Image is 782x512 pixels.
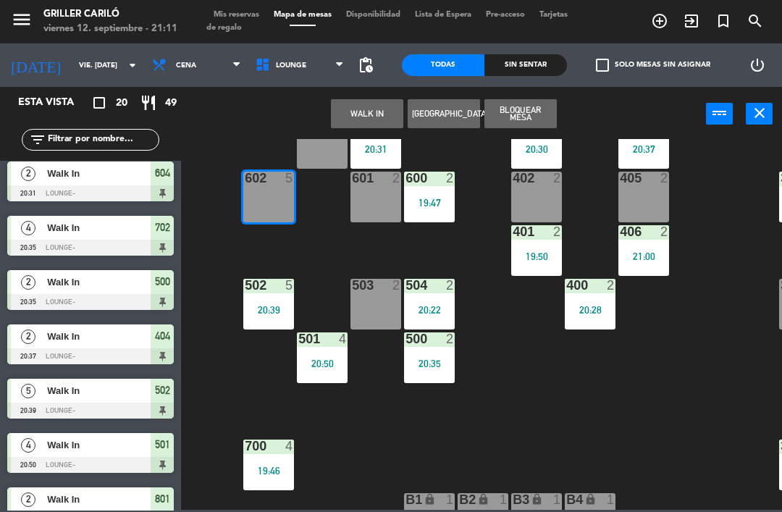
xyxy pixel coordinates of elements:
[660,172,669,185] div: 2
[618,144,669,154] div: 20:37
[266,11,339,19] span: Mapa de mesas
[11,9,33,35] button: menu
[21,167,35,181] span: 2
[165,95,177,112] span: 49
[29,131,46,148] i: filter_list
[21,384,35,398] span: 5
[91,94,108,112] i: crop_square
[297,358,348,369] div: 20:50
[484,99,557,128] button: Bloquear Mesa
[408,11,479,19] span: Lista de Espera
[298,332,299,345] div: 501
[566,493,567,506] div: B4
[206,11,266,19] span: Mis reservas
[484,54,567,76] div: Sin sentar
[584,493,597,505] i: lock
[155,219,170,236] span: 702
[676,9,707,33] span: WALK IN
[553,493,562,506] div: 1
[352,172,353,185] div: 601
[21,275,35,290] span: 2
[7,94,104,112] div: Esta vista
[155,436,170,453] span: 501
[660,225,669,238] div: 2
[331,99,403,128] button: WALK IN
[155,164,170,182] span: 604
[47,492,151,507] span: Walk In
[683,12,700,30] i: exit_to_app
[350,144,401,154] div: 20:31
[47,220,151,235] span: Walk In
[781,279,781,292] div: 304
[285,172,294,185] div: 5
[21,221,35,235] span: 4
[21,492,35,507] span: 2
[446,332,455,345] div: 2
[607,279,615,292] div: 2
[618,251,669,261] div: 21:00
[47,329,151,344] span: Walk In
[404,198,455,208] div: 19:47
[155,382,170,399] span: 502
[565,305,615,315] div: 20:28
[21,438,35,453] span: 4
[11,9,33,30] i: menu
[47,383,151,398] span: Walk In
[746,103,773,125] button: close
[446,279,455,292] div: 2
[781,440,781,453] div: 303
[46,132,159,148] input: Filtrar por nombre...
[392,172,401,185] div: 2
[405,172,406,185] div: 600
[707,9,739,33] span: Reserva especial
[339,332,348,345] div: 4
[781,172,781,185] div: 305
[405,332,406,345] div: 500
[176,62,196,70] span: Cena
[404,358,455,369] div: 20:35
[706,103,733,125] button: power_input
[243,466,294,476] div: 19:46
[531,493,543,505] i: lock
[47,274,151,290] span: Walk In
[566,279,567,292] div: 400
[116,95,127,112] span: 20
[43,22,177,36] div: viernes 12. septiembre - 21:11
[243,305,294,315] div: 20:39
[155,490,170,508] span: 801
[511,144,562,154] div: 20:30
[479,11,532,19] span: Pre-acceso
[155,327,170,345] span: 404
[339,11,408,19] span: Disponibilidad
[124,56,141,74] i: arrow_drop_down
[553,172,562,185] div: 2
[715,12,732,30] i: turned_in_not
[47,437,151,453] span: Walk In
[352,279,353,292] div: 503
[21,330,35,344] span: 2
[511,251,562,261] div: 19:50
[357,56,374,74] span: pending_actions
[644,9,676,33] span: RESERVAR MESA
[596,59,609,72] span: check_box_outline_blank
[747,12,764,30] i: search
[477,493,489,505] i: lock
[405,493,406,506] div: B1
[408,99,480,128] button: [GEOGRAPHIC_DATA]
[404,305,455,315] div: 20:22
[285,279,294,292] div: 5
[500,493,508,506] div: 1
[392,279,401,292] div: 2
[751,104,768,122] i: close
[459,493,460,506] div: B2
[446,493,455,506] div: 1
[43,7,177,22] div: Griller Cariló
